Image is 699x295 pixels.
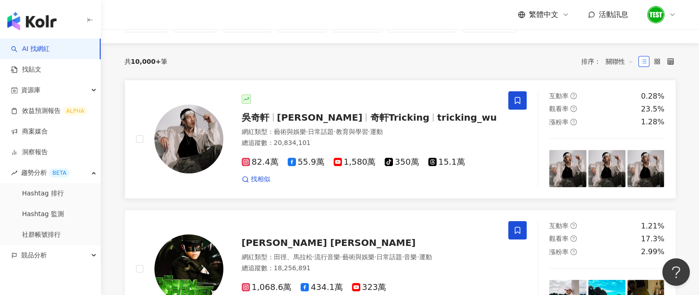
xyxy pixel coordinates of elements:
[549,150,586,187] img: post-image
[549,235,568,242] span: 觀看率
[606,54,633,69] span: 關聯性
[641,221,665,231] div: 1.21%
[627,150,665,187] img: post-image
[419,253,432,261] span: 運動
[306,128,308,135] span: ·
[22,230,61,239] a: 社群帳號排行
[242,139,498,148] div: 總追蹤數 ： 20,834,101
[662,258,690,286] iframe: Help Scout Beacon - Open
[125,80,676,199] a: KOL Avatar吳奇軒[PERSON_NAME]奇軒Trickingtricking_wu網紅類型：藝術與娛樂·日常話題·教育與學習·運動總追蹤數：20,834,10182.4萬55.9萬1...
[549,248,568,256] span: 漲粉率
[242,253,498,262] div: 網紅類型 ：
[352,283,386,292] span: 323萬
[370,112,429,123] span: 奇軒Tricking
[428,157,465,167] span: 15.1萬
[581,54,638,69] div: 排序：
[242,128,498,137] div: 網紅類型 ：
[374,253,376,261] span: ·
[570,249,577,255] span: question-circle
[288,157,324,167] span: 55.9萬
[242,237,416,248] span: [PERSON_NAME] [PERSON_NAME]
[251,175,270,184] span: 找相似
[641,117,665,127] div: 1.28%
[570,93,577,99] span: question-circle
[274,128,306,135] span: 藝術與娛樂
[313,253,314,261] span: ·
[7,12,57,30] img: logo
[370,128,383,135] span: 運動
[641,234,665,244] div: 17.3%
[277,112,363,123] span: [PERSON_NAME]
[641,104,665,114] div: 23.5%
[549,92,568,100] span: 互動率
[125,58,168,65] div: 共 筆
[21,80,40,100] span: 資源庫
[308,128,334,135] span: 日常話題
[570,106,577,112] span: question-circle
[242,175,270,184] a: 找相似
[641,91,665,101] div: 0.28%
[342,253,374,261] span: 藝術與娛樂
[335,128,368,135] span: 教育與學習
[301,283,343,292] span: 434.1萬
[340,253,342,261] span: ·
[21,245,47,266] span: 競品分析
[242,264,498,273] div: 總追蹤數 ： 18,256,891
[274,253,313,261] span: 田徑、馬拉松
[437,112,497,123] span: tricking_wu
[570,235,577,242] span: question-circle
[588,150,625,187] img: post-image
[154,105,223,173] img: KOL Avatar
[49,168,70,178] div: BETA
[242,112,269,123] span: 吳奇軒
[242,157,278,167] span: 82.4萬
[11,106,88,116] a: 效益預測報告ALPHA
[334,157,376,167] span: 1,580萬
[404,253,417,261] span: 音樂
[549,105,568,112] span: 觀看率
[22,189,64,198] a: Hashtag 排行
[417,253,419,261] span: ·
[131,58,161,65] span: 10,000+
[11,65,41,74] a: 找貼文
[570,223,577,229] span: question-circle
[11,127,48,136] a: 商案媒合
[376,253,402,261] span: 日常話題
[549,222,568,229] span: 互動率
[22,210,64,219] a: Hashtag 監測
[385,157,419,167] span: 350萬
[11,45,50,54] a: searchAI 找網紅
[242,283,292,292] span: 1,068.6萬
[599,10,628,19] span: 活動訊息
[21,162,70,183] span: 趨勢分析
[314,253,340,261] span: 流行音樂
[570,119,577,125] span: question-circle
[334,128,335,135] span: ·
[11,170,17,176] span: rise
[529,10,558,20] span: 繁體中文
[11,148,48,157] a: 洞察報告
[647,6,665,23] img: unnamed.png
[368,128,369,135] span: ·
[402,253,404,261] span: ·
[549,118,568,126] span: 漲粉率
[641,247,665,257] div: 2.99%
